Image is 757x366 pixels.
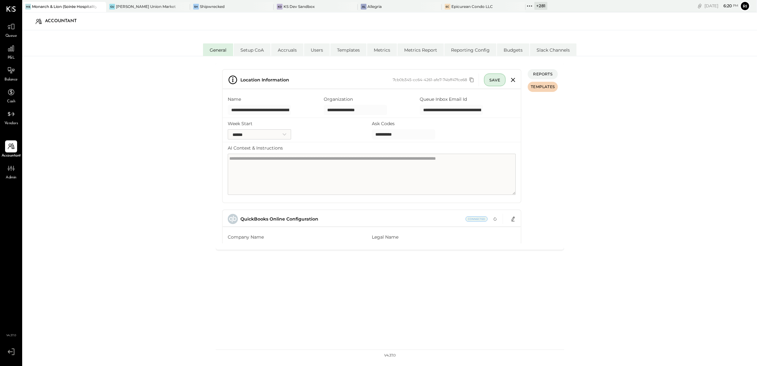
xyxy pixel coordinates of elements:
span: Accountant [2,153,21,159]
label: Company Name [228,234,264,240]
div: Allegria [367,4,382,9]
a: Admin [0,162,22,181]
div: + 281 [534,2,547,10]
div: Accountant [45,16,83,26]
div: copy link [697,3,703,9]
span: SAVE [489,78,500,82]
button: Copy id [467,77,476,83]
label: Organization [324,96,353,102]
div: GU [109,4,115,10]
label: Name [228,96,241,102]
div: v 4.37.0 [384,353,396,358]
label: Queue Inbox Email Id [420,96,467,102]
span: Cash [7,99,15,105]
div: [PERSON_NAME] Union Market [116,4,176,9]
button: SAVE [484,74,506,86]
span: Admin [6,175,16,181]
span: TEMPLATES [531,84,555,89]
li: Setup CoA [234,43,270,56]
a: Accountant [0,140,22,159]
span: Balance [4,77,18,83]
label: Legal Name [372,234,398,240]
a: Cash [0,86,22,105]
div: Sh [193,4,199,10]
div: Monarch & Lion (Soirée Hospitality Group) [32,4,97,9]
span: QuickBooks Online Configuration [240,216,318,222]
a: P&L [0,42,22,61]
li: Accruals [271,43,303,56]
li: Slack Channels [530,43,576,56]
span: Vendors [4,121,18,126]
span: Queue [5,33,17,39]
div: M& [25,4,31,10]
li: Budgets [497,43,529,56]
li: General [203,43,233,56]
label: Ask Codes [372,120,395,127]
button: TEMPLATES [528,82,558,92]
a: Vendors [0,108,22,126]
div: EC [445,4,450,10]
label: AI Context & Instructions [228,145,283,151]
li: Metrics Report [398,43,444,56]
span: REPORTS [533,71,552,77]
button: REPORTS [528,69,558,79]
a: Balance [0,64,22,83]
div: 7cb0b345-cc64-4261-afe7-74bff47fce68 [393,77,476,83]
a: Queue [0,21,22,39]
li: Metrics [367,43,397,56]
div: KS Dev Sandbox [283,4,315,9]
div: KD [277,4,283,10]
div: Shipwrecked [200,4,225,9]
li: Users [304,43,330,56]
label: Week Start [228,120,252,127]
div: [DATE] [704,3,738,9]
button: Ri [740,1,750,11]
span: P&L [8,55,15,61]
li: Reporting Config [444,43,496,56]
span: Current Status: Connected [466,216,487,222]
span: Location Information [240,77,289,83]
li: Templates [330,43,366,56]
div: Al [361,4,366,10]
div: Epicurean Condo LLC [451,4,493,9]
